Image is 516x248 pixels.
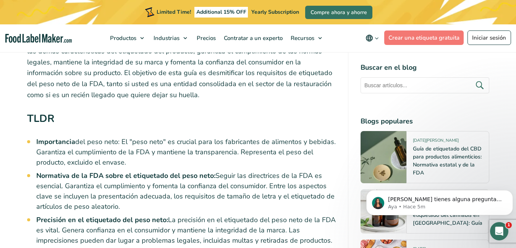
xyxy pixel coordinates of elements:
[361,116,489,126] h4: Blogs populares
[413,145,482,176] a: Guía de etiquetado del CBD para productos alimenticios: Normativa estatal y de la FDA
[222,34,283,42] span: Contratar a un experto
[36,137,75,146] strong: Importancia
[506,222,512,228] span: 1
[193,24,218,52] a: Precios
[490,222,508,240] iframe: Intercom live chat
[305,6,372,19] a: Compre ahora y ahorre
[36,215,168,224] strong: Precisión en el etiquetado del peso neto:
[194,34,217,42] span: Precios
[251,8,299,16] span: Yearly Subscription
[287,24,326,52] a: Recursos
[151,34,180,42] span: Industrias
[467,30,511,45] a: Iniciar sesión
[36,171,336,212] li: Seguir las directrices de la FDA es esencial. Garantiza el cumplimiento y fomenta la confianza de...
[363,174,516,227] iframe: Intercom notifications mensaje
[413,138,459,146] span: [DATE][PERSON_NAME]
[220,24,285,52] a: Contratar a un experto
[150,24,191,52] a: Industrias
[361,77,489,93] input: Buscar artículos...
[27,112,55,126] strong: TLDR
[108,34,137,42] span: Productos
[288,34,315,42] span: Recursos
[194,7,248,18] span: Additional 15% OFF
[361,62,489,73] h4: Buscar en el blog
[36,171,215,180] strong: Normativa de la FDA sobre el etiquetado del peso neto:
[384,30,464,45] a: Crear una etiqueta gratuita
[157,8,191,16] span: Limited Time!
[36,215,336,246] li: La precisión en el etiquetado del peso neto de la FDA es vital. Genera confianza en el consumidor...
[106,24,148,52] a: Productos
[36,137,336,168] li: del peso neto: El "peso neto" es crucial para los fabricantes de alimentos y bebidas. Garantiza e...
